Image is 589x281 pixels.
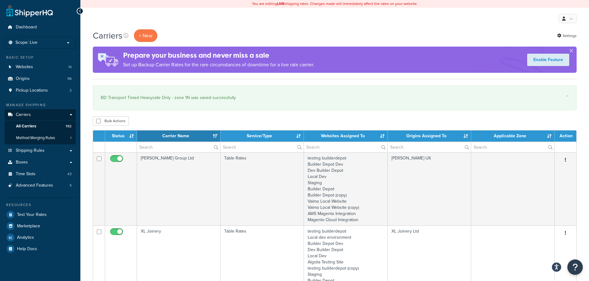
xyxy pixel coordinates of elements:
[5,221,76,232] a: Marketplace
[137,142,220,152] input: Search
[5,132,76,144] a: Method Merging Rules 1
[5,109,76,144] li: Carriers
[5,102,76,108] div: Manage Shipping
[123,60,314,69] p: Set up Backup Carrier Rates for the rare circumstances of downtime for a live rate carrier.
[93,116,129,126] button: Bulk Actions
[17,224,40,229] span: Marketplace
[5,157,76,168] a: Boxes
[388,130,471,142] th: Origins Assigned To: activate to sort column ascending
[5,73,76,85] a: Origins 96
[16,64,33,70] span: Websites
[16,135,55,141] span: Method Merging Rules
[17,246,37,252] span: Help Docs
[277,1,284,6] b: LIVE
[67,171,72,177] span: 43
[5,202,76,208] div: Resources
[5,132,76,144] li: Method Merging Rules
[137,130,220,142] th: Carrier Name: activate to sort column ascending
[16,76,30,81] span: Origins
[5,22,76,33] a: Dashboard
[220,130,304,142] th: Service/Type: activate to sort column ascending
[5,243,76,254] a: Help Docs
[5,121,76,132] a: All Carriers 192
[123,50,314,60] h4: Prepare your business and never miss a sale
[16,112,31,118] span: Carriers
[16,124,36,129] span: All Carriers
[137,152,220,225] td: [PERSON_NAME] Group Ltd
[304,130,387,142] th: Websites Assigned To: activate to sort column ascending
[5,85,76,96] li: Pickup Locations
[388,142,471,152] input: Search
[304,152,387,225] td: testing builderdepot Builder Depot Dev Dev Builder Depot Local Dev Staging Builder Depot Builder ...
[93,47,123,73] img: ad-rules-rateshop-fe6ec290ccb7230408bd80ed9643f0289d75e0ffd9eb532fc0e269fcd187b520.png
[16,25,37,30] span: Dashboard
[105,130,137,142] th: Status: activate to sort column ascending
[5,61,76,73] a: Websites 14
[471,142,554,152] input: Search
[17,212,47,217] span: Test Your Rates
[5,209,76,220] a: Test Your Rates
[220,152,304,225] td: Table Rates
[527,54,569,66] a: Enable Feature
[555,130,576,142] th: Action
[557,31,577,40] a: Settings
[16,183,53,188] span: Advanced Features
[388,152,471,225] td: [PERSON_NAME] UK
[16,160,28,165] span: Boxes
[5,73,76,85] li: Origins
[70,88,72,93] span: 2
[5,145,76,156] a: Shipping Rules
[5,55,76,60] div: Basic Setup
[5,168,76,180] li: Time Slots
[566,93,569,98] a: ×
[16,148,45,153] span: Shipping Rules
[567,259,583,275] button: Open Resource Center
[304,142,387,152] input: Search
[5,180,76,191] li: Advanced Features
[67,76,72,81] span: 96
[68,64,72,70] span: 14
[5,168,76,180] a: Time Slots 43
[5,121,76,132] li: All Carriers
[5,61,76,73] li: Websites
[5,180,76,191] a: Advanced Features 5
[5,232,76,243] a: Analytics
[134,29,157,42] button: + New
[17,235,34,240] span: Analytics
[70,183,72,188] span: 5
[101,93,569,102] div: BD Transport Timed Heavyside Only - zone 1N was saved successfully
[70,135,71,141] span: 1
[471,130,555,142] th: Applicable Zone: activate to sort column ascending
[66,124,71,129] span: 192
[15,40,37,45] span: Scope: Live
[93,30,122,42] h1: Carriers
[16,88,48,93] span: Pickup Locations
[5,85,76,96] a: Pickup Locations 2
[5,109,76,121] a: Carriers
[6,5,53,17] a: ShipperHQ Home
[220,142,304,152] input: Search
[16,171,36,177] span: Time Slots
